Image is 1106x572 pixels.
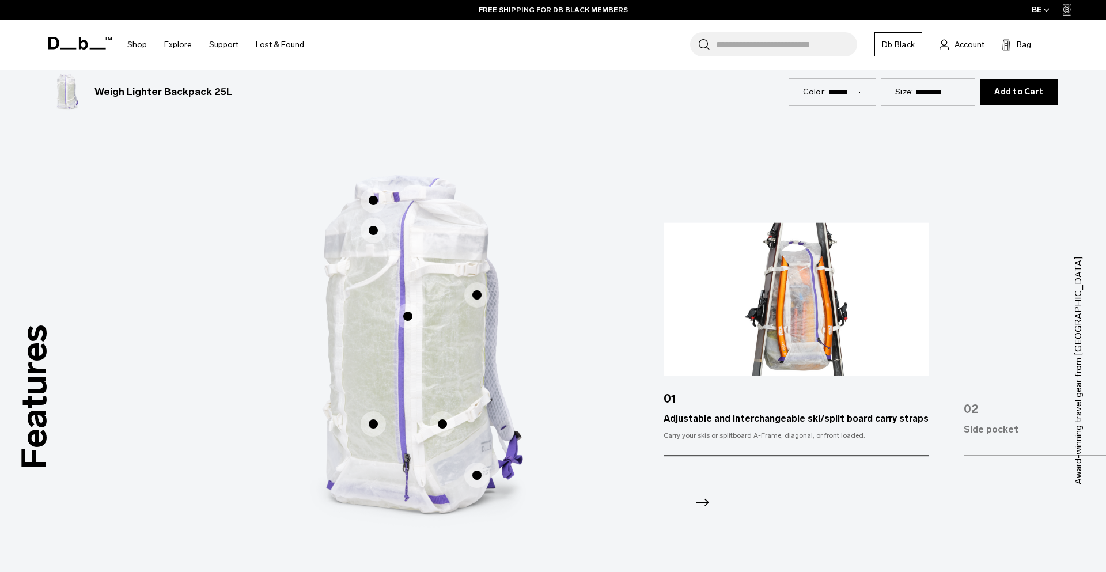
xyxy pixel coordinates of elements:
button: Bag [1002,37,1031,51]
button: Add to Cart [980,79,1058,105]
a: FREE SHIPPING FOR DB BLACK MEMBERS [479,5,628,15]
h3: Weigh Lighter Backpack 25L [94,85,232,100]
div: Adjustable and interchangeable ski/split board carry straps [664,412,929,426]
label: Color: [803,86,827,98]
a: Db Black [874,32,922,56]
span: Add to Cart [994,88,1043,97]
div: Next slide [693,493,709,518]
span: Account [955,39,984,51]
a: Account [940,37,984,51]
a: Explore [164,24,192,65]
div: Carry your skis or splitboard A-Frame, diagonal, or front loaded. [664,431,929,441]
a: Support [209,24,238,65]
div: 01 [664,376,929,412]
a: Lost & Found [256,24,304,65]
nav: Main Navigation [119,20,313,70]
label: Size: [895,86,913,98]
span: Bag [1017,39,1031,51]
a: Shop [127,24,147,65]
img: Weigh_Lighter_Backpack_25L_1.png [48,74,85,111]
h3: Features [8,325,61,469]
div: 1 / 7 [664,223,929,456]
